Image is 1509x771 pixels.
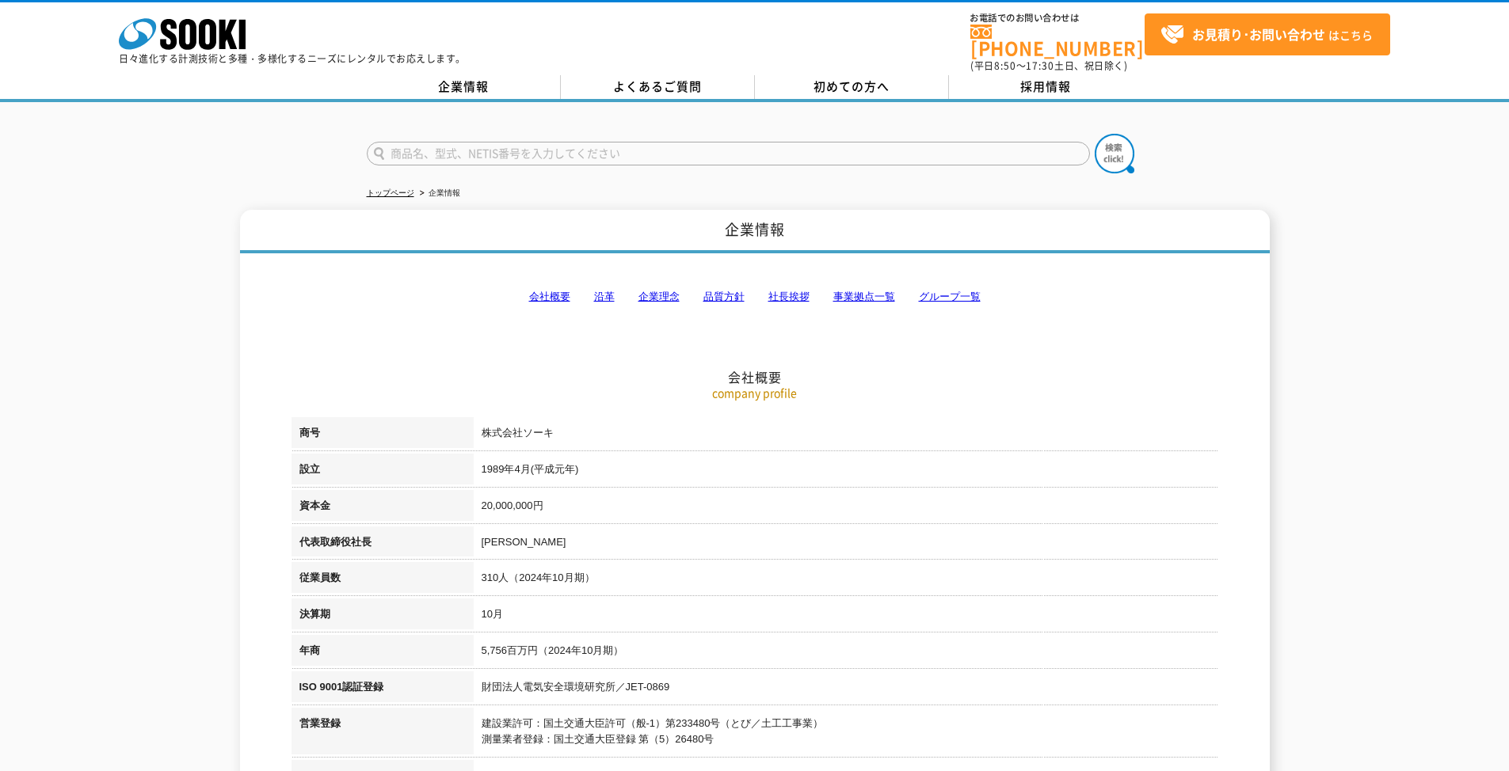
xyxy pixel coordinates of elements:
a: 沿革 [594,291,615,302]
img: btn_search.png [1095,134,1134,173]
a: 採用情報 [949,75,1143,99]
th: 設立 [292,454,474,490]
li: 企業情報 [417,185,460,202]
td: 310人（2024年10月期） [474,562,1218,598]
th: 決算期 [292,598,474,635]
a: 企業情報 [367,75,561,99]
th: 商号 [292,417,474,454]
td: 5,756百万円（2024年10月期） [474,635,1218,671]
td: 財団法人電気安全環境研究所／JET-0869 [474,671,1218,708]
th: 従業員数 [292,562,474,598]
span: (平日 ～ 土日、祝日除く) [970,59,1127,73]
span: はこちら [1160,23,1373,47]
p: company profile [292,385,1218,401]
a: 初めての方へ [755,75,949,99]
span: 初めての方へ [814,78,890,95]
td: 株式会社ソーキ [474,417,1218,454]
a: 品質方針 [703,291,745,302]
a: 企業理念 [638,291,680,302]
a: お見積り･お問い合わせはこちら [1145,13,1390,55]
td: 10月 [474,598,1218,635]
a: よくあるご質問 [561,75,755,99]
a: [PHONE_NUMBER] [970,25,1145,57]
input: 商品名、型式、NETIS番号を入力してください [367,142,1090,165]
th: 年商 [292,635,474,671]
span: 8:50 [994,59,1016,73]
td: [PERSON_NAME] [474,526,1218,563]
strong: お見積り･お問い合わせ [1192,25,1325,44]
a: トップページ [367,188,414,197]
th: 営業登録 [292,708,474,761]
td: 20,000,000円 [474,490,1218,526]
a: 会社概要 [529,291,570,302]
a: 社長挨拶 [768,291,810,302]
th: 資本金 [292,490,474,526]
td: 建設業許可：国土交通大臣許可（般-1）第233480号（とび／土工工事業） 測量業者登録：国土交通大臣登録 第（5）26480号 [474,708,1218,761]
p: 日々進化する計測技術と多種・多様化するニーズにレンタルでお応えします。 [119,54,466,63]
span: お電話でのお問い合わせは [970,13,1145,23]
td: 1989年4月(平成元年) [474,454,1218,490]
th: 代表取締役社長 [292,526,474,563]
a: 事業拠点一覧 [833,291,895,302]
h2: 会社概要 [292,211,1218,385]
h1: 企業情報 [240,210,1270,253]
span: 17:30 [1026,59,1054,73]
th: ISO 9001認証登録 [292,671,474,708]
a: グループ一覧 [919,291,981,302]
